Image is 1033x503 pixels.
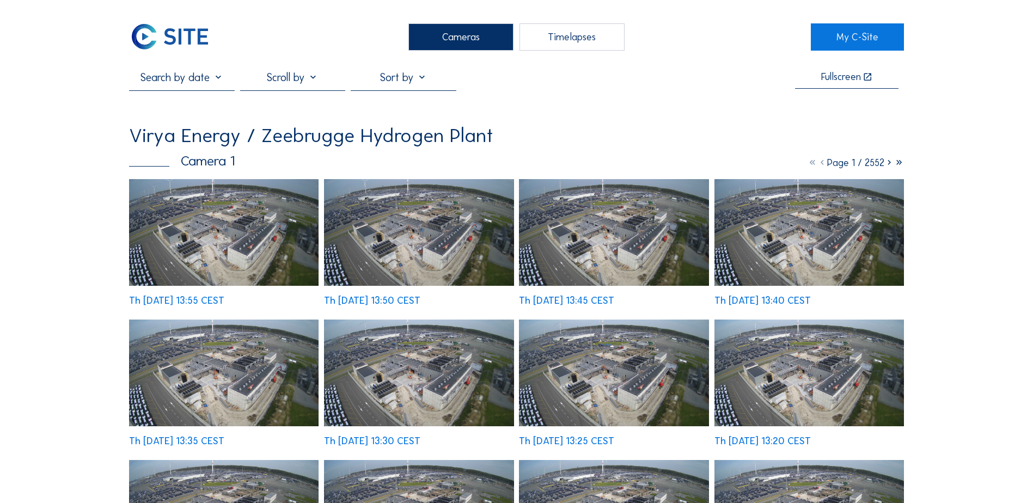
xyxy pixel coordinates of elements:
[324,179,514,286] img: image_53559153
[129,320,319,426] img: image_53558661
[129,71,234,84] input: Search by date 󰅀
[129,23,210,51] img: C-SITE Logo
[129,296,224,305] div: Th [DATE] 13:55 CEST
[519,320,708,426] img: image_53558476
[811,23,904,51] a: My C-Site
[714,320,904,426] img: image_53558336
[129,436,224,446] div: Th [DATE] 13:35 CEST
[519,436,614,446] div: Th [DATE] 13:25 CEST
[827,157,884,169] span: Page 1 / 2552
[714,436,811,446] div: Th [DATE] 13:20 CEST
[714,179,904,286] img: image_53558857
[408,23,514,51] div: Cameras
[519,23,625,51] div: Timelapses
[519,179,708,286] img: image_53559007
[324,320,514,426] img: image_53558646
[324,436,420,446] div: Th [DATE] 13:30 CEST
[129,23,222,51] a: C-SITE Logo
[129,126,493,145] div: Virya Energy / Zeebrugge Hydrogen Plant
[129,179,319,286] img: image_53559290
[324,296,420,305] div: Th [DATE] 13:50 CEST
[714,296,811,305] div: Th [DATE] 13:40 CEST
[129,154,235,168] div: Camera 1
[821,72,861,82] div: Fullscreen
[519,296,614,305] div: Th [DATE] 13:45 CEST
